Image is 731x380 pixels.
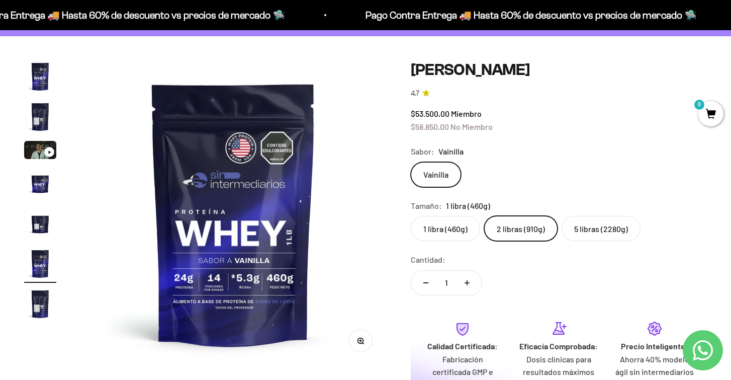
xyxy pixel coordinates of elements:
label: Cantidad: [411,253,445,266]
p: Dosis clínicas para resultados máximos [519,353,599,378]
span: 4.7 [411,88,419,99]
button: Reducir cantidad [411,271,440,295]
h1: [PERSON_NAME] [411,60,707,80]
button: Ir al artículo 1 [24,60,56,96]
button: Ir al artículo 2 [24,101,56,136]
button: Ir al artículo 7 [24,288,56,323]
span: $53.500,00 [411,109,449,118]
img: Proteína Whey - Vainilla [80,60,387,367]
legend: Tamaño: [411,199,442,212]
img: Proteína Whey - Vainilla [24,101,56,133]
strong: Precio Inteligente: [621,341,688,351]
img: Proteína Whey - Vainilla [24,207,56,240]
img: Proteína Whey - Vainilla [24,288,56,320]
button: Aumentar cantidad [452,271,482,295]
strong: Calidad Certificada: [427,341,498,351]
mark: 0 [693,99,705,111]
img: Proteína Whey - Vainilla [24,167,56,199]
img: Proteína Whey - Vainilla [24,248,56,280]
img: Proteína Whey - Vainilla [24,60,56,93]
strong: Eficacia Comprobada: [519,341,598,351]
span: No Miembro [450,122,493,131]
button: Ir al artículo 4 [24,167,56,202]
p: Pago Contra Entrega 🚚 Hasta 60% de descuento vs precios de mercado 🛸 [365,7,696,23]
span: Vainilla [438,145,464,158]
span: Miembro [451,109,482,118]
a: 4.74.7 de 5.0 estrellas [411,88,707,99]
legend: Sabor: [411,145,434,158]
button: Ir al artículo 6 [24,248,56,283]
button: Ir al artículo 3 [24,141,56,162]
span: $58.850,00 [411,122,449,131]
span: 1 libra (460g) [446,199,490,212]
button: Ir al artículo 5 [24,207,56,243]
a: 0 [698,109,723,120]
p: Ahorra 40% modelo ágil sin intermediarios [615,353,695,378]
